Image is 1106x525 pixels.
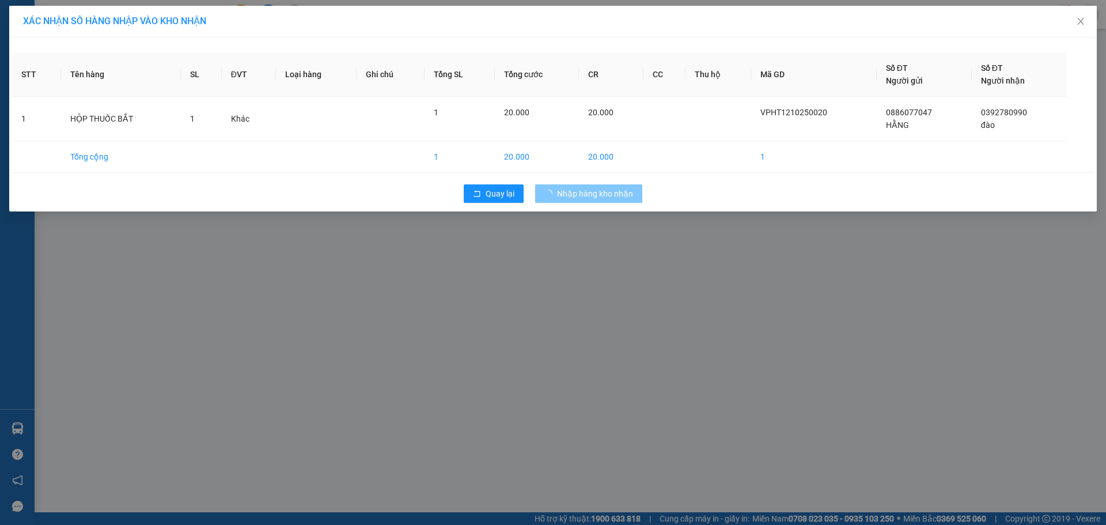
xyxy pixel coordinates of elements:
[425,141,495,173] td: 1
[61,141,181,173] td: Tổng cộng
[464,184,524,203] button: rollbackQuay lại
[981,76,1025,85] span: Người nhận
[504,108,529,117] span: 20.000
[495,141,579,173] td: 20.000
[1076,17,1085,26] span: close
[886,76,923,85] span: Người gửi
[981,108,1027,117] span: 0392780990
[495,52,579,97] th: Tổng cước
[434,108,438,117] span: 1
[886,120,909,130] span: HẰNG
[588,108,613,117] span: 20.000
[12,52,61,97] th: STT
[181,52,222,97] th: SL
[579,141,643,173] td: 20.000
[685,52,751,97] th: Thu hộ
[579,52,643,97] th: CR
[557,187,633,200] span: Nhập hàng kho nhận
[12,97,61,141] td: 1
[886,63,908,73] span: Số ĐT
[473,190,481,199] span: rollback
[1065,6,1097,38] button: Close
[357,52,425,97] th: Ghi chú
[751,141,877,173] td: 1
[751,52,877,97] th: Mã GD
[276,52,357,97] th: Loại hàng
[886,108,932,117] span: 0886077047
[981,120,995,130] span: đào
[222,97,276,141] td: Khác
[61,52,181,97] th: Tên hàng
[981,63,1003,73] span: Số ĐT
[643,52,686,97] th: CC
[425,52,495,97] th: Tổng SL
[544,190,557,198] span: loading
[222,52,276,97] th: ĐVT
[486,187,514,200] span: Quay lại
[760,108,827,117] span: VPHT1210250020
[23,16,206,27] span: XÁC NHẬN SỐ HÀNG NHẬP VÀO KHO NHẬN
[535,184,642,203] button: Nhập hàng kho nhận
[61,97,181,141] td: HỘP THUỐC BẮT
[190,114,195,123] span: 1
